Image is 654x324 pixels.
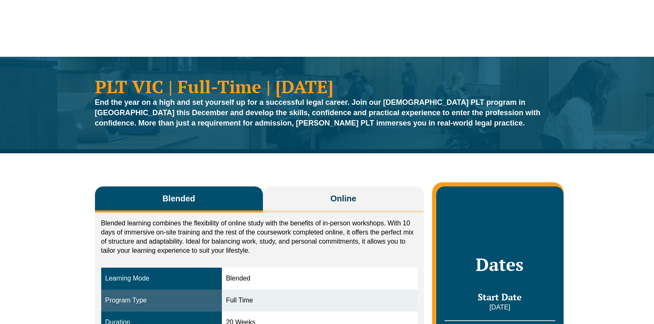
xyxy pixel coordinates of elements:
div: Blended [226,274,413,283]
div: Full Time [226,296,413,305]
div: Program Type [105,296,218,305]
strong: End the year on a high and set yourself up for a successful legal career. Join our [DEMOGRAPHIC_D... [95,98,541,127]
div: Learning Mode [105,274,218,283]
span: Blended [163,193,195,204]
h2: Dates [445,254,555,275]
p: [DATE] [445,303,555,312]
h1: PLT VIC | Full-Time | [DATE] [95,77,559,95]
p: Blended learning combines the flexibility of online study with the benefits of in-person workshop... [101,219,418,255]
span: Online [331,193,356,204]
span: Start Date [478,291,522,303]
